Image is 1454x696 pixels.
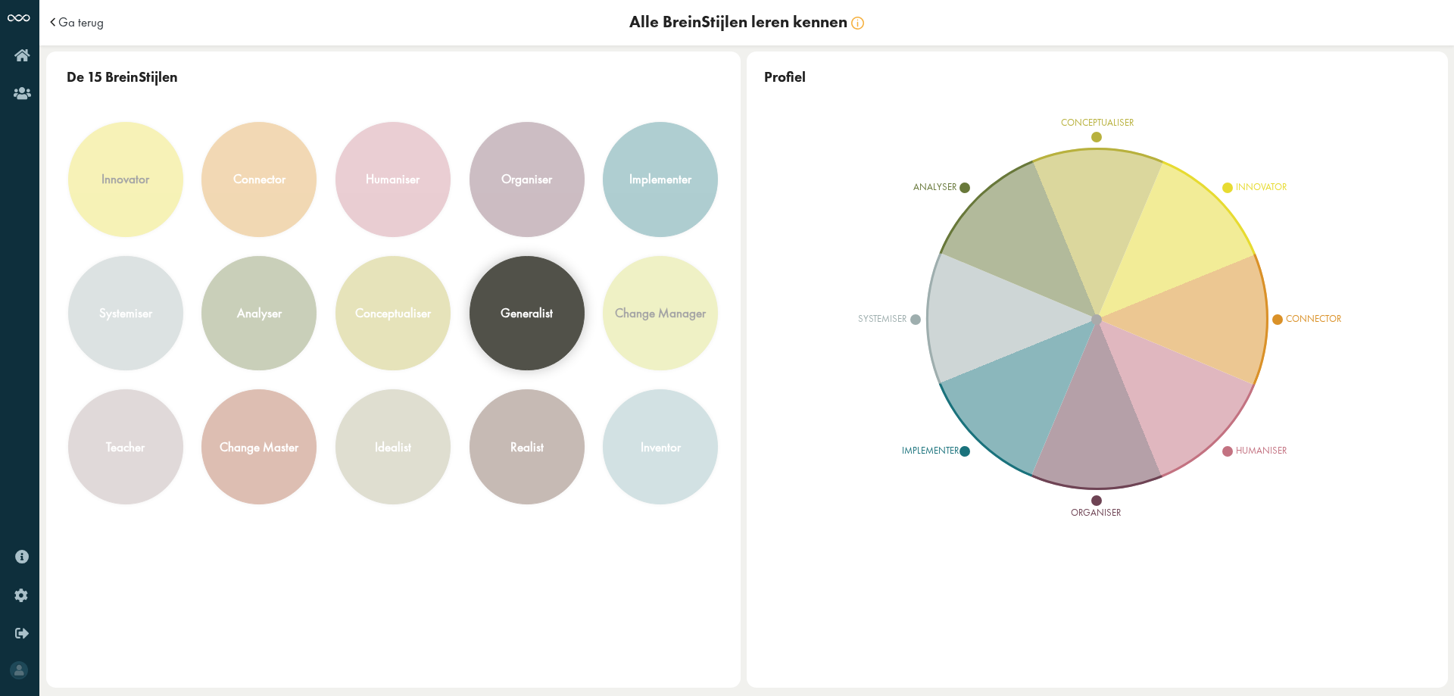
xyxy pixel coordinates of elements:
span: connector [1286,312,1341,325]
span: humaniser [1236,444,1287,457]
img: info.svg [851,17,864,30]
div: connector [233,171,285,189]
div: innovator [101,171,149,189]
div: analyser [237,304,282,322]
div: conceptualiser [355,304,431,322]
span: systemiser [858,312,906,325]
span: De 15 BreinStijlen [67,68,178,86]
span: Profiel [764,68,806,86]
div: realist [510,439,544,456]
div: organiser [501,171,552,189]
span: analyser [913,180,956,193]
span: conceptualiser [1061,120,1102,125]
div: idealist [375,439,411,456]
div: systemiser [99,304,152,322]
div: inventor [641,439,681,456]
div: humaniser [366,171,420,189]
span: implementer [902,444,959,457]
div: change master [220,439,298,456]
span: innovator [1236,180,1287,193]
span: organiser [1071,510,1102,515]
div: change manager [615,304,706,322]
div: implementer [629,171,691,189]
div: teacher [106,439,145,456]
a: Ga terug [58,16,104,29]
div: generalist [501,304,553,322]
